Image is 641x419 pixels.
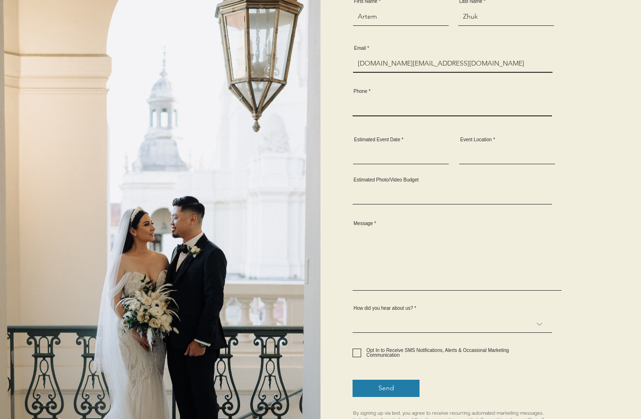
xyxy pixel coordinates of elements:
label: Estimated Photo/Video Budget [353,178,552,182]
span: Send [378,384,394,393]
label: Phone [353,89,552,94]
button: Send [353,380,420,397]
label: Estimated Event Date [353,137,449,142]
label: Event Location [459,137,555,142]
label: How did you hear about us? [353,306,552,311]
label: Message [353,221,562,226]
span: Opt In to Receive SMS Notifications, Alerts & Occasional Marketing Communication [366,348,509,358]
label: Email [353,46,553,51]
